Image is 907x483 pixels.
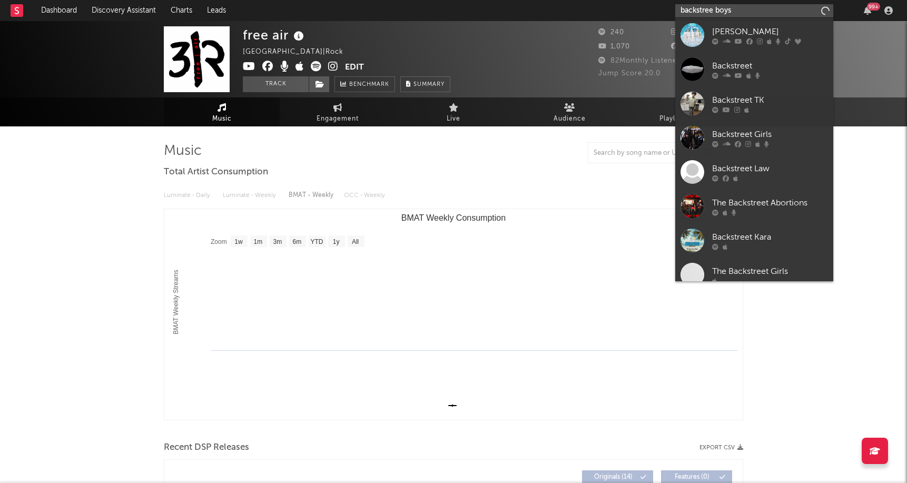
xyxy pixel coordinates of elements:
[243,76,309,92] button: Track
[712,94,828,106] div: Backstreet TK
[675,4,833,17] input: Search for artists
[400,76,450,92] button: Summary
[867,3,880,11] div: 99 +
[243,26,307,44] div: free air
[212,113,232,125] span: Music
[164,166,268,179] span: Total Artist Consumption
[172,270,180,334] text: BMAT Weekly Streams
[401,213,506,222] text: BMAT Weekly Consumption
[310,238,323,245] text: YTD
[598,70,660,77] span: Jump Score: 20.0
[671,43,703,50] span: 2,100
[352,238,359,245] text: All
[627,97,743,126] a: Playlists/Charts
[712,196,828,209] div: The Backstreet Abortions
[712,231,828,243] div: Backstreet Kara
[588,149,699,157] input: Search by song name or URL
[447,113,460,125] span: Live
[675,258,833,292] a: The Backstreet Girls
[675,155,833,189] a: Backstreet Law
[293,238,302,245] text: 6m
[712,60,828,72] div: Backstreet
[712,162,828,175] div: Backstreet Law
[345,61,364,74] button: Edit
[589,474,637,480] span: Originals ( 14 )
[675,121,833,155] a: Backstreet Girls
[671,29,697,36] span: 904
[699,445,743,451] button: Export CSV
[333,238,340,245] text: 1y
[554,113,586,125] span: Audience
[164,209,743,420] svg: BMAT Weekly Consumption
[675,189,833,223] a: The Backstreet Abortions
[243,46,356,58] div: [GEOGRAPHIC_DATA] | Rock
[598,29,624,36] span: 240
[675,86,833,121] a: Backstreet TK
[712,25,828,38] div: [PERSON_NAME]
[164,441,249,454] span: Recent DSP Releases
[675,52,833,86] a: Backstreet
[349,78,389,91] span: Benchmark
[280,97,396,126] a: Engagement
[396,97,511,126] a: Live
[317,113,359,125] span: Engagement
[413,82,445,87] span: Summary
[864,6,871,15] button: 99+
[234,238,243,245] text: 1w
[164,97,280,126] a: Music
[659,113,712,125] span: Playlists/Charts
[675,18,833,52] a: [PERSON_NAME]
[273,238,282,245] text: 3m
[598,57,684,64] span: 82 Monthly Listeners
[511,97,627,126] a: Audience
[254,238,263,245] text: 1m
[598,43,630,50] span: 1,070
[712,265,828,278] div: The Backstreet Girls
[668,474,716,480] span: Features ( 0 )
[712,128,828,141] div: Backstreet Girls
[675,223,833,258] a: Backstreet Kara
[211,238,227,245] text: Zoom
[334,76,395,92] a: Benchmark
